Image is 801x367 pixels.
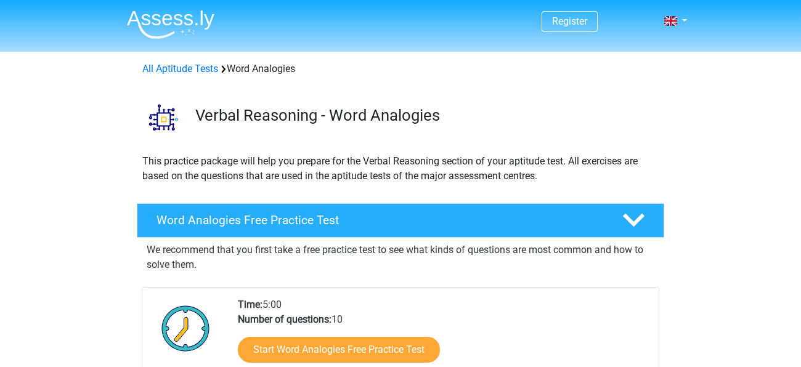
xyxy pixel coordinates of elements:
img: word analogies [137,91,190,143]
a: Register [552,15,587,27]
a: All Aptitude Tests [142,63,218,75]
b: Time: [238,299,262,310]
img: Clock [155,297,217,359]
h3: Verbal Reasoning - Word Analogies [195,106,654,125]
b: Number of questions: [238,313,331,325]
div: Word Analogies [137,62,664,76]
p: We recommend that you first take a free practice test to see what kinds of questions are most com... [147,243,654,272]
a: Start Word Analogies Free Practice Test [238,337,440,363]
h4: Word Analogies Free Practice Test [157,213,603,227]
p: This practice package will help you prepare for the Verbal Reasoning section of your aptitude tes... [142,154,659,183]
a: Word Analogies Free Practice Test [132,203,669,238]
img: Assessly [127,10,214,39]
